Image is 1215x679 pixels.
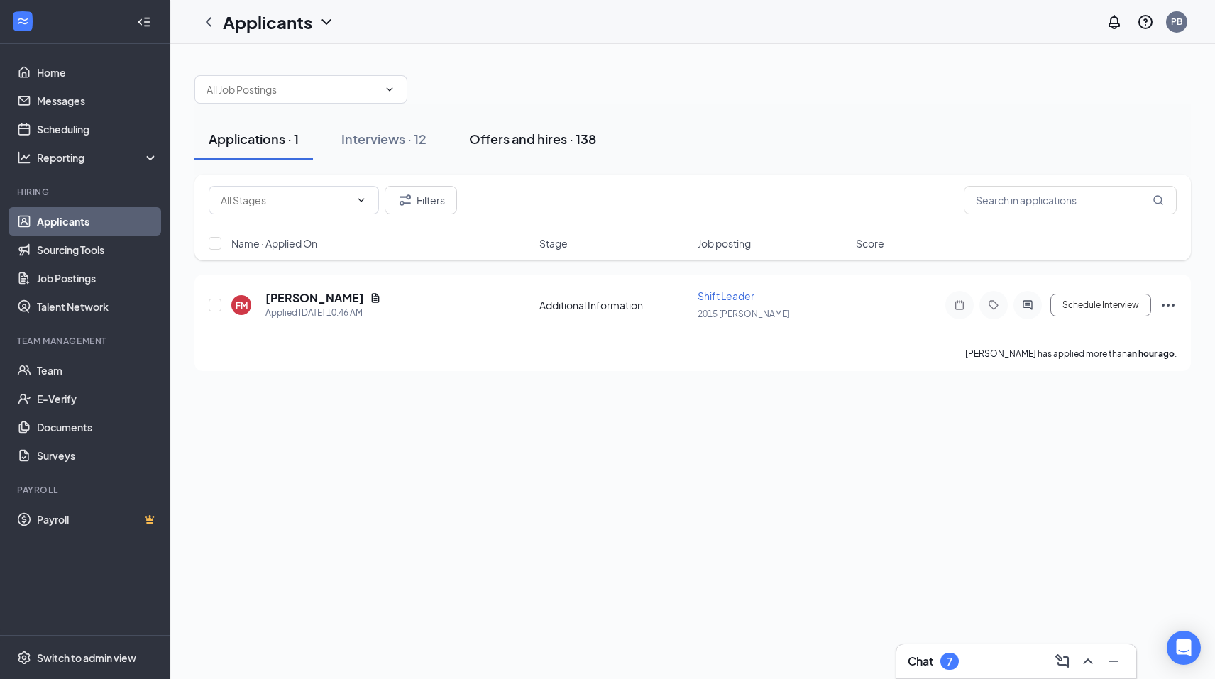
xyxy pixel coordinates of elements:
span: Job posting [698,236,751,250]
svg: ChevronDown [384,84,395,95]
h5: [PERSON_NAME] [265,290,364,306]
div: Interviews · 12 [341,130,427,148]
div: Payroll [17,484,155,496]
h1: Applicants [223,10,312,34]
a: PayrollCrown [37,505,158,534]
svg: Minimize [1105,653,1122,670]
div: Open Intercom Messenger [1167,631,1201,665]
div: 7 [947,656,952,668]
svg: ActiveChat [1019,299,1036,311]
button: ChevronUp [1077,650,1099,673]
div: Offers and hires · 138 [469,130,596,148]
span: Stage [539,236,568,250]
div: Team Management [17,335,155,347]
a: Documents [37,413,158,441]
svg: Collapse [137,15,151,29]
svg: Notifications [1106,13,1123,31]
div: Switch to admin view [37,651,136,665]
svg: Tag [985,299,1002,311]
svg: Settings [17,651,31,665]
svg: Note [951,299,968,311]
a: Applicants [37,207,158,236]
svg: Filter [397,192,414,209]
svg: ChevronLeft [200,13,217,31]
a: Talent Network [37,292,158,321]
b: an hour ago [1127,348,1175,359]
a: Surveys [37,441,158,470]
div: Additional Information [539,298,689,312]
svg: ComposeMessage [1054,653,1071,670]
span: Name · Applied On [231,236,317,250]
svg: ChevronDown [356,194,367,206]
input: Search in applications [964,186,1177,214]
svg: ChevronUp [1079,653,1096,670]
p: [PERSON_NAME] has applied more than . [965,348,1177,360]
svg: WorkstreamLogo [16,14,30,28]
button: Schedule Interview [1050,294,1151,316]
svg: QuestionInfo [1137,13,1154,31]
div: Applications · 1 [209,130,299,148]
h3: Chat [908,653,933,669]
a: Home [37,58,158,87]
input: All Job Postings [207,82,378,97]
svg: MagnifyingGlass [1153,194,1164,206]
a: Job Postings [37,264,158,292]
div: Applied [DATE] 10:46 AM [265,306,381,320]
button: Minimize [1102,650,1125,673]
button: Filter Filters [385,186,457,214]
div: FM [236,299,248,311]
a: E-Verify [37,385,158,413]
a: Team [37,356,158,385]
div: Reporting [37,150,159,165]
span: Score [856,236,884,250]
span: 2015 [PERSON_NAME] [698,309,790,319]
span: Shift Leader [698,289,754,302]
a: Scheduling [37,115,158,143]
button: ComposeMessage [1051,650,1074,673]
svg: Ellipses [1160,297,1177,314]
div: Hiring [17,186,155,198]
a: Sourcing Tools [37,236,158,264]
div: PB [1171,16,1182,28]
a: Messages [37,87,158,115]
svg: Document [370,292,381,304]
input: All Stages [221,192,350,208]
svg: Analysis [17,150,31,165]
svg: ChevronDown [318,13,335,31]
